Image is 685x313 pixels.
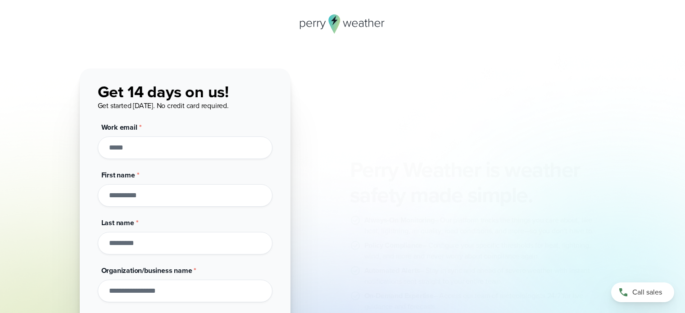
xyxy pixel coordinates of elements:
[98,100,229,111] span: Get started [DATE]. No credit card required.
[101,265,192,276] span: Organization/business name
[101,122,137,132] span: Work email
[101,170,135,180] span: First name
[632,287,662,298] span: Call sales
[101,218,134,228] span: Last name
[98,80,229,104] span: Get 14 days on us!
[611,282,674,302] a: Call sales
